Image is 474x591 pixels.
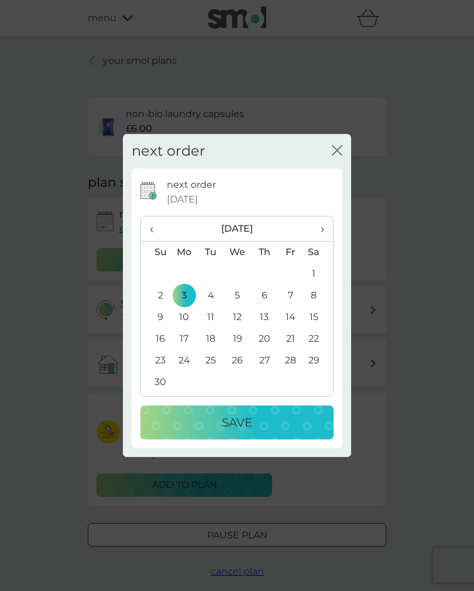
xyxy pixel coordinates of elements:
td: 22 [304,328,333,350]
td: 15 [304,307,333,328]
button: close [332,145,342,157]
td: 5 [224,285,251,307]
th: Tu [198,241,224,263]
p: next order [167,177,216,193]
td: 21 [277,328,304,350]
th: Sa [304,241,333,263]
td: 7 [277,285,304,307]
span: › [312,217,324,241]
td: 19 [224,328,251,350]
h2: next order [132,143,205,160]
td: 23 [141,350,171,372]
td: 13 [251,307,277,328]
td: 3 [171,285,198,307]
td: 4 [198,285,224,307]
td: 11 [198,307,224,328]
td: 20 [251,328,277,350]
td: 1 [304,263,333,285]
td: 18 [198,328,224,350]
th: Su [141,241,171,263]
span: ‹ [150,217,162,241]
td: 12 [224,307,251,328]
td: 25 [198,350,224,372]
td: 6 [251,285,277,307]
td: 17 [171,328,198,350]
button: Save [140,406,334,439]
td: 27 [251,350,277,372]
td: 26 [224,350,251,372]
span: [DATE] [167,192,198,207]
td: 16 [141,328,171,350]
th: [DATE] [171,217,304,242]
td: 8 [304,285,333,307]
td: 14 [277,307,304,328]
td: 10 [171,307,198,328]
th: Th [251,241,277,263]
td: 30 [141,372,171,393]
th: Mo [171,241,198,263]
td: 24 [171,350,198,372]
th: We [224,241,251,263]
td: 2 [141,285,171,307]
th: Fr [277,241,304,263]
td: 9 [141,307,171,328]
td: 29 [304,350,333,372]
td: 28 [277,350,304,372]
p: Save [222,413,252,432]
